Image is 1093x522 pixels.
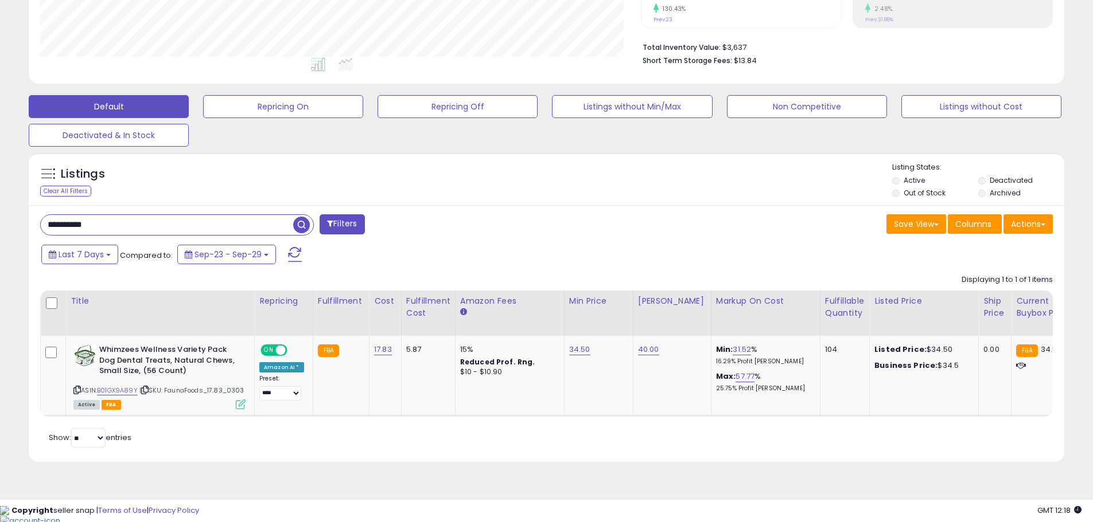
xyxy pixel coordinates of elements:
[727,95,887,118] button: Non Competitive
[71,295,250,307] div: Title
[262,346,276,355] span: ON
[870,5,893,13] small: 2.48%
[41,245,118,264] button: Last 7 Days
[948,214,1002,234] button: Columns
[825,344,861,355] div: 104
[716,344,733,355] b: Min:
[73,344,96,367] img: 51W4bZEWA1L._SL40_.jpg
[1016,344,1037,357] small: FBA
[29,124,189,147] button: Deactivated & In Stock
[552,95,712,118] button: Listings without Min/Max
[874,360,938,371] b: Business Price:
[874,344,970,355] div: $34.50
[962,274,1053,285] div: Displaying 1 to 1 of 1 items
[983,295,1006,319] div: Ship Price
[716,371,811,393] div: %
[49,432,131,443] span: Show: entries
[716,295,815,307] div: Markup on Cost
[716,344,811,366] div: %
[643,42,721,52] b: Total Inventory Value:
[654,16,672,23] small: Prev: 23
[259,362,304,372] div: Amazon AI *
[983,344,1002,355] div: 0.00
[460,357,535,367] b: Reduced Prof. Rng.
[177,245,276,264] button: Sep-23 - Sep-29
[638,344,659,355] a: 40.00
[374,344,392,355] a: 17.83
[378,95,538,118] button: Repricing Off
[1016,295,1075,319] div: Current Buybox Price
[825,295,865,319] div: Fulfillable Quantity
[406,295,450,319] div: Fulfillment Cost
[460,295,559,307] div: Amazon Fees
[955,218,991,230] span: Columns
[460,367,555,377] div: $10 - $10.90
[874,344,927,355] b: Listed Price:
[904,175,925,185] label: Active
[374,295,396,307] div: Cost
[59,249,104,260] span: Last 7 Days
[874,295,974,307] div: Listed Price
[569,344,590,355] a: 34.50
[99,344,239,379] b: Whimzees Wellness Variety Pack Dog Dental Treats, Natural Chews, Small Size, (56 Count)
[736,371,754,382] a: 57.77
[460,344,555,355] div: 15%
[259,295,308,307] div: Repricing
[102,400,121,410] span: FBA
[569,295,628,307] div: Min Price
[139,386,244,395] span: | SKU: FaunaFoods_17.83_0303
[716,358,811,366] p: 16.29% Profit [PERSON_NAME]
[904,188,946,198] label: Out of Stock
[460,307,467,317] small: Amazon Fees.
[61,166,105,182] h5: Listings
[643,56,732,65] b: Short Term Storage Fees:
[73,400,100,410] span: All listings currently available for purchase on Amazon
[711,291,820,336] th: The percentage added to the cost of goods (COGS) that forms the calculator for Min & Max prices.
[865,16,893,23] small: Prev: 31.88%
[734,55,757,66] span: $13.84
[286,346,304,355] span: OFF
[29,95,189,118] button: Default
[203,95,363,118] button: Repricing On
[659,5,686,13] small: 130.43%
[716,384,811,393] p: 25.75% Profit [PERSON_NAME]
[901,95,1061,118] button: Listings without Cost
[406,344,446,355] div: 5.87
[716,371,736,382] b: Max:
[73,344,246,408] div: ASIN:
[990,188,1021,198] label: Archived
[638,295,706,307] div: [PERSON_NAME]
[874,360,970,371] div: $34.5
[643,40,1044,53] li: $3,637
[259,375,304,401] div: Preset:
[320,214,364,234] button: Filters
[120,250,173,261] span: Compared to:
[1003,214,1053,234] button: Actions
[892,162,1064,173] p: Listing States:
[733,344,751,355] a: 31.52
[990,175,1033,185] label: Deactivated
[886,214,946,234] button: Save View
[40,186,91,197] div: Clear All Filters
[318,295,364,307] div: Fulfillment
[318,344,339,357] small: FBA
[195,249,262,260] span: Sep-23 - Sep-29
[1041,344,1057,355] span: 34.5
[97,386,138,395] a: B01GX9A89Y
